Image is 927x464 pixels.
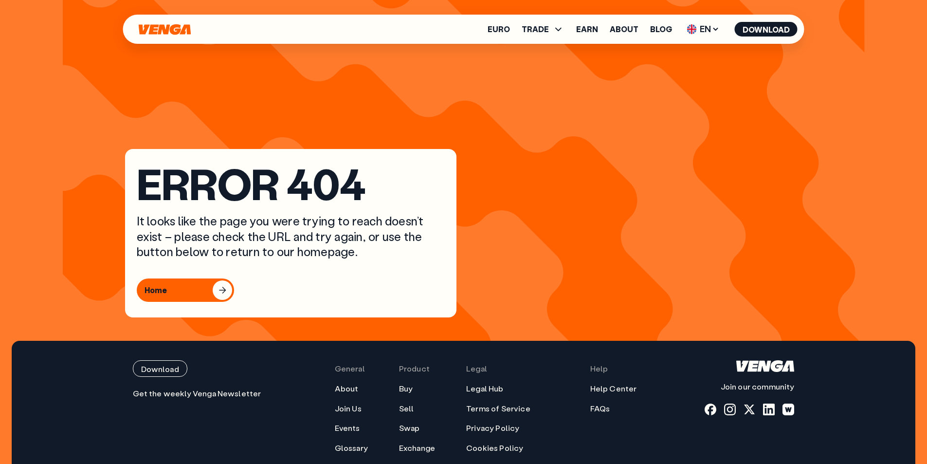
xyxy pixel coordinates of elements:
[590,384,637,394] a: Help Center
[133,360,267,377] a: Download
[466,404,530,414] a: Terms of Service
[335,384,359,394] a: About
[335,404,362,414] a: Join Us
[650,25,672,33] a: Blog
[133,389,267,399] p: Get the weekly Venga Newsletter
[736,360,794,372] svg: Home
[335,423,360,433] a: Events
[137,165,445,202] h1: Error 404
[466,384,503,394] a: Legal Hub
[399,364,430,374] span: Product
[590,404,610,414] a: FAQs
[763,404,775,415] a: linkedin
[735,22,798,37] button: Download
[522,25,549,33] span: TRADE
[399,423,420,433] a: Swap
[137,278,445,302] a: Home
[399,384,413,394] a: Buy
[522,23,564,35] span: TRADE
[610,25,638,33] a: About
[399,443,435,453] a: Exchange
[466,423,519,433] a: Privacy Policy
[137,278,234,302] button: Home
[705,404,716,415] a: fb
[488,25,510,33] a: Euro
[138,24,192,35] svg: Home
[782,404,794,415] a: warpcast
[137,213,445,259] p: It looks like the page you were trying to reach doesn’t exist – please check the URL and try agai...
[133,360,187,377] button: Download
[744,404,755,415] a: x
[145,285,167,295] div: Home
[684,21,723,37] span: EN
[335,364,365,374] span: General
[466,443,523,453] a: Cookies Policy
[399,404,414,414] a: Sell
[590,364,608,374] span: Help
[724,404,736,415] a: instagram
[576,25,598,33] a: Earn
[687,24,697,34] img: flag-uk
[335,443,368,453] a: Glossary
[705,382,794,392] p: Join our community
[466,364,487,374] span: Legal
